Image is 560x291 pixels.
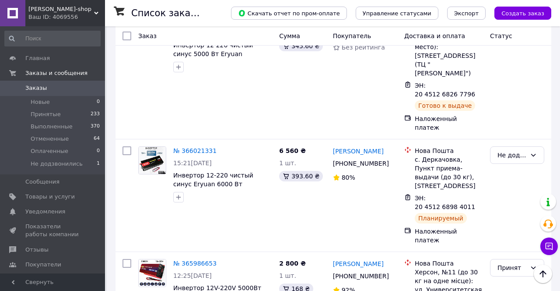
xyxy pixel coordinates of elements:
[25,69,87,77] span: Заказы и сообщения
[279,32,300,39] span: Сумма
[447,7,486,20] button: Экспорт
[279,272,296,279] span: 1 шт.
[91,123,100,131] span: 370
[94,135,100,143] span: 64
[138,32,157,39] span: Заказ
[25,84,47,92] span: Заказы
[333,147,384,156] a: [PERSON_NAME]
[356,7,438,20] button: Управление статусами
[279,260,306,267] span: 2 800 ₴
[415,227,483,245] div: Наложенный платеж
[31,135,69,143] span: Отмененные
[139,259,166,287] img: Фото товару
[415,155,483,190] div: с. Деркачовка, Пункт приема-выдачи (до 30 кг), [STREET_ADDRESS]
[415,82,475,98] span: ЭН: 20 4512 6826 7796
[363,10,431,17] span: Управление статусами
[31,110,61,118] span: Принятые
[31,98,50,106] span: Новые
[25,193,75,201] span: Товары и услуги
[238,9,340,17] span: Скачать отчет по пром-оплате
[415,146,483,155] div: Нова Пошта
[139,147,166,174] img: Фото товару
[415,100,475,111] div: Готово к выдаче
[231,7,347,20] button: Скачать отчет по пром-оплате
[279,171,323,181] div: 393.60 ₴
[173,172,272,205] a: Инвертор 12-220 чистый синус Eryuan 6000 Вт Преобразователь напряжения для дома котла холодильника
[97,98,100,106] span: 0
[486,9,551,16] a: Создать заказ
[31,160,83,168] span: Не додзвонились
[97,147,100,155] span: 0
[97,160,100,168] span: 1
[404,32,465,39] span: Доставка и оплата
[490,32,512,39] span: Статус
[173,147,217,154] a: № 366021331
[138,146,166,174] a: Фото товару
[173,160,212,167] span: 15:21[DATE]
[331,157,390,170] div: [PHONE_NUMBER]
[25,178,59,186] span: Сообщения
[415,213,467,224] div: Планируемый
[25,223,81,238] span: Показатели работы компании
[28,13,105,21] div: Ваш ID: 4069556
[415,259,483,268] div: Нова Пошта
[342,174,355,181] span: 80%
[28,5,94,13] span: Hugo-shop
[454,10,479,17] span: Экспорт
[131,8,206,18] h1: Список заказов
[501,10,544,17] span: Создать заказ
[4,31,101,46] input: Поиск
[31,123,73,131] span: Выполненные
[415,25,483,78] div: [STREET_ADDRESS] (до 30 кг на одно место): [STREET_ADDRESS] (ТЦ "[PERSON_NAME]")
[540,238,558,255] button: Чат с покупателем
[25,246,49,254] span: Отзывы
[25,208,65,216] span: Уведомления
[534,265,552,283] button: Наверх
[333,259,384,268] a: [PERSON_NAME]
[497,150,526,160] div: Не додзвонились
[173,272,212,279] span: 12:25[DATE]
[173,260,217,267] a: № 365986653
[331,270,390,282] div: [PHONE_NUMBER]
[138,259,166,287] a: Фото товару
[415,114,483,132] div: Наложенный платеж
[415,195,475,210] span: ЭН: 20 4512 6898 4011
[25,261,61,269] span: Покупатели
[497,263,526,273] div: Принят
[279,147,306,154] span: 6 560 ₴
[31,147,68,155] span: Оплаченные
[91,110,100,118] span: 233
[279,41,323,51] div: 345.60 ₴
[333,32,371,39] span: Покупатель
[279,160,296,167] span: 1 шт.
[342,44,385,51] span: Без рейтинга
[25,54,50,62] span: Главная
[494,7,551,20] button: Создать заказ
